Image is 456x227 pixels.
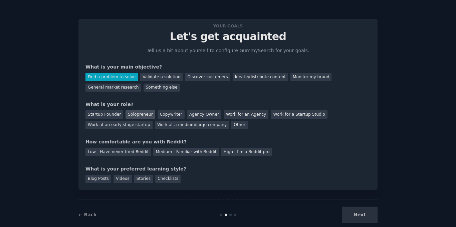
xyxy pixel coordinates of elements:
[155,175,181,183] div: Checklists
[78,212,96,217] a: ← Back
[85,101,371,108] div: What is your role?
[85,110,123,119] div: Startup Founder
[85,84,141,92] div: General market research
[153,148,219,156] div: Medium - Familiar with Reddit
[85,165,371,173] div: What is your preferred learning style?
[85,148,151,156] div: Low - Have never tried Reddit
[113,175,132,183] div: Videos
[221,148,272,156] div: High - I'm a Reddit pro
[155,121,229,129] div: Work at a medium/large company
[271,110,327,119] div: Work for a Startup Studio
[140,73,183,81] div: Validate a solution
[85,121,153,129] div: Work at an early stage startup
[85,31,371,42] p: Let's get acquainted
[185,73,230,81] div: Discover customers
[144,47,312,54] p: Tell us a bit about yourself to configure GummySearch for your goals.
[85,73,138,81] div: Find a problem to solve
[85,138,371,145] div: How comfortable are you with Reddit?
[290,73,331,81] div: Monitor my brand
[85,175,111,183] div: Blog Posts
[85,64,371,71] div: What is your main objective?
[187,110,221,119] div: Agency Owner
[158,110,185,119] div: Copywriter
[134,175,153,183] div: Stories
[212,22,244,29] span: Your goals
[126,110,155,119] div: Solopreneur
[144,84,180,92] div: Something else
[224,110,268,119] div: Work for an Agency
[233,73,288,81] div: Ideate/distribute content
[231,121,248,129] div: Other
